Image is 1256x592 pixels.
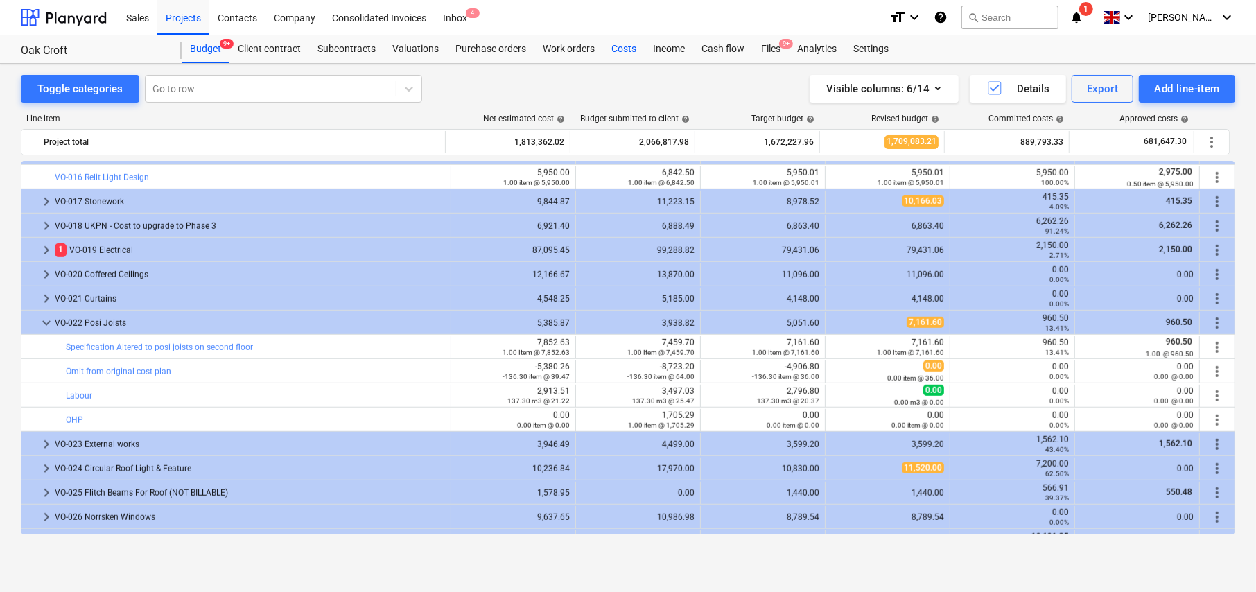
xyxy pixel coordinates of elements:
[1158,245,1194,254] span: 2,150.00
[457,168,570,187] div: 5,950.00
[706,439,819,449] div: 3,599.20
[831,439,944,449] div: 3,599.20
[55,506,445,528] div: VO-026 Norrsken Windows
[1165,196,1194,206] span: 415.35
[38,242,55,259] span: keyboard_arrow_right
[1087,80,1119,98] div: Export
[831,488,944,498] div: 1,440.00
[582,245,695,255] div: 99,288.82
[1072,75,1134,103] button: Export
[457,197,570,207] div: 9,844.87
[845,35,897,63] a: Settings
[706,270,819,279] div: 11,096.00
[1178,115,1189,123] span: help
[384,35,447,63] a: Valuations
[1209,218,1226,234] span: More actions
[38,193,55,210] span: keyboard_arrow_right
[534,35,603,63] div: Work orders
[706,512,819,522] div: 8,789.54
[986,80,1049,98] div: Details
[582,270,695,279] div: 13,870.00
[1049,397,1069,405] small: 0.00%
[1081,270,1194,279] div: 0.00
[757,397,819,405] small: 137.30 m3 @ 20.37
[66,391,92,401] a: Labour
[956,483,1069,503] div: 566.91
[956,507,1069,527] div: 0.00
[66,415,83,425] a: OHP
[457,362,570,381] div: -5,380.26
[55,243,67,256] span: 1
[447,35,534,63] a: Purchase orders
[877,349,944,356] small: 1.00 Item @ 7,161.60
[779,39,793,49] span: 9+
[706,197,819,207] div: 8,978.52
[1053,115,1064,123] span: help
[1120,9,1137,26] i: keyboard_arrow_down
[1081,386,1194,406] div: 0.00
[1154,373,1194,381] small: 0.00 @ 0.00
[628,421,695,429] small: 1.00 item @ 1,705.29
[457,512,570,522] div: 9,637.65
[950,131,1063,153] div: 889,793.33
[956,386,1069,406] div: 0.00
[182,35,229,63] a: Budget9+
[956,410,1069,430] div: 0.00
[576,131,689,153] div: 2,066,817.98
[884,135,939,148] span: 1,709,083.21
[831,294,944,304] div: 4,148.00
[693,35,753,63] div: Cash flow
[751,114,814,123] div: Target budget
[1127,180,1194,188] small: 0.50 item @ 5,950.00
[66,342,253,352] a: Specification Altered to posi joists on second floor
[457,410,570,430] div: 0.00
[1045,446,1069,453] small: 43.40%
[826,80,942,98] div: Visible columns : 6/14
[503,179,570,186] small: 1.00 item @ 5,950.00
[1209,485,1226,501] span: More actions
[1154,421,1194,429] small: 0.00 @ 0.00
[1209,436,1226,453] span: More actions
[831,221,944,231] div: 6,863.40
[752,373,819,381] small: -136.30 item @ 36.00
[956,216,1069,236] div: 6,262.26
[956,241,1069,260] div: 2,150.00
[902,195,944,207] span: 10,166.03
[457,386,570,406] div: 2,913.51
[1209,388,1226,404] span: More actions
[38,485,55,501] span: keyboard_arrow_right
[1049,373,1069,381] small: 0.00%
[483,114,565,123] div: Net estimated cost
[1049,252,1069,259] small: 2.71%
[706,410,819,430] div: 0.00
[1142,136,1188,148] span: 681,647.30
[457,270,570,279] div: 12,166.67
[1045,227,1069,235] small: 91.24%
[1203,134,1220,150] span: More actions
[1079,2,1093,16] span: 1
[894,399,944,406] small: 0.00 m3 @ 0.00
[1041,179,1069,186] small: 100.00%
[457,245,570,255] div: 87,095.45
[603,35,645,63] div: Costs
[970,75,1066,103] button: Details
[554,115,565,123] span: help
[38,315,55,331] span: keyboard_arrow_down
[21,44,165,58] div: Oak Croft
[907,317,944,328] span: 7,161.60
[1209,509,1226,525] span: More actions
[706,488,819,498] div: 1,440.00
[1049,203,1069,211] small: 4.09%
[21,75,139,103] button: Toggle categories
[503,373,570,381] small: -136.30 item @ 39.47
[956,289,1069,308] div: 0.00
[956,313,1069,333] div: 960.50
[1081,512,1194,522] div: 0.00
[1045,470,1069,478] small: 62.50%
[1165,317,1194,327] span: 960.50
[706,221,819,231] div: 6,863.40
[38,436,55,453] span: keyboard_arrow_right
[1219,9,1235,26] i: keyboard_arrow_down
[1209,193,1226,210] span: More actions
[753,179,819,186] small: 1.00 item @ 5,950.01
